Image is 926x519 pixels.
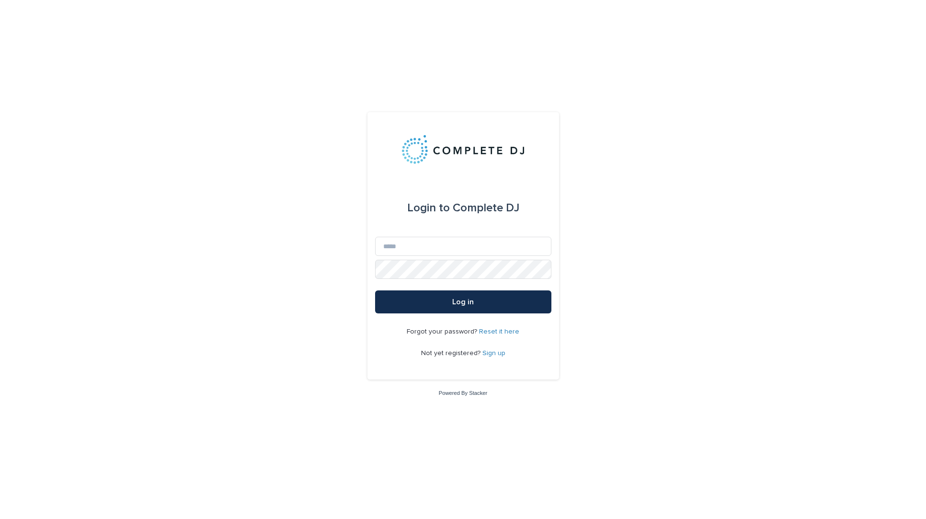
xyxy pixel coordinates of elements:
div: Complete DJ [407,195,519,221]
span: Log in [452,298,474,306]
img: 8nP3zCmvR2aWrOmylPw8 [402,135,524,164]
a: Powered By Stacker [439,390,487,396]
a: Reset it here [479,328,519,335]
a: Sign up [482,350,505,357]
span: Forgot your password? [407,328,479,335]
button: Log in [375,290,551,313]
span: Login to [407,202,450,214]
span: Not yet registered? [421,350,482,357]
